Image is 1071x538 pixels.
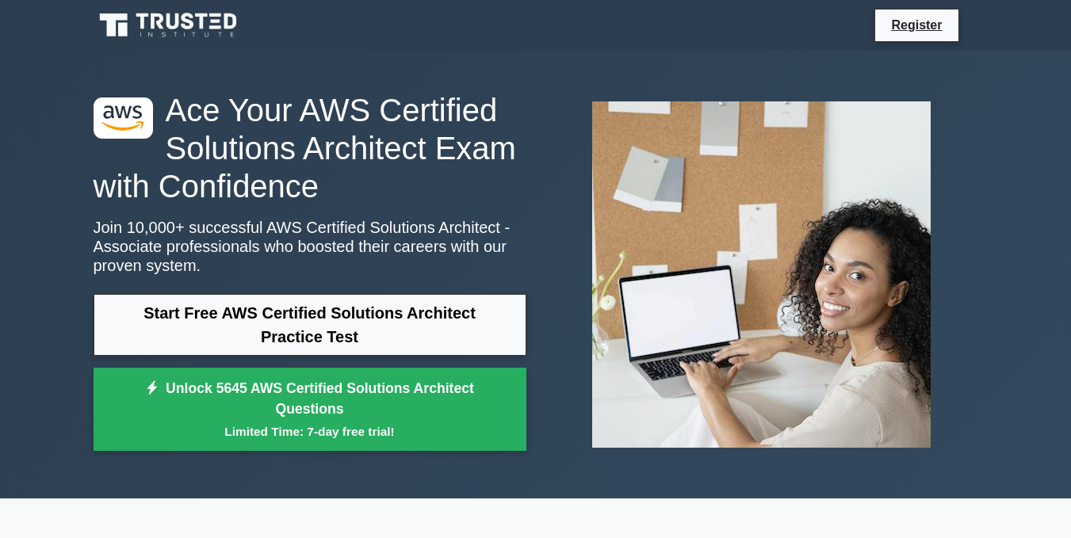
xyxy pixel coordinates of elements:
small: Limited Time: 7-day free trial! [113,422,507,441]
p: Join 10,000+ successful AWS Certified Solutions Architect - Associate professionals who boosted t... [94,218,526,275]
a: Unlock 5645 AWS Certified Solutions Architect QuestionsLimited Time: 7-day free trial! [94,368,526,452]
a: Start Free AWS Certified Solutions Architect Practice Test [94,294,526,356]
h1: Ace Your AWS Certified Solutions Architect Exam with Confidence [94,91,526,205]
a: Register [882,15,951,35]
